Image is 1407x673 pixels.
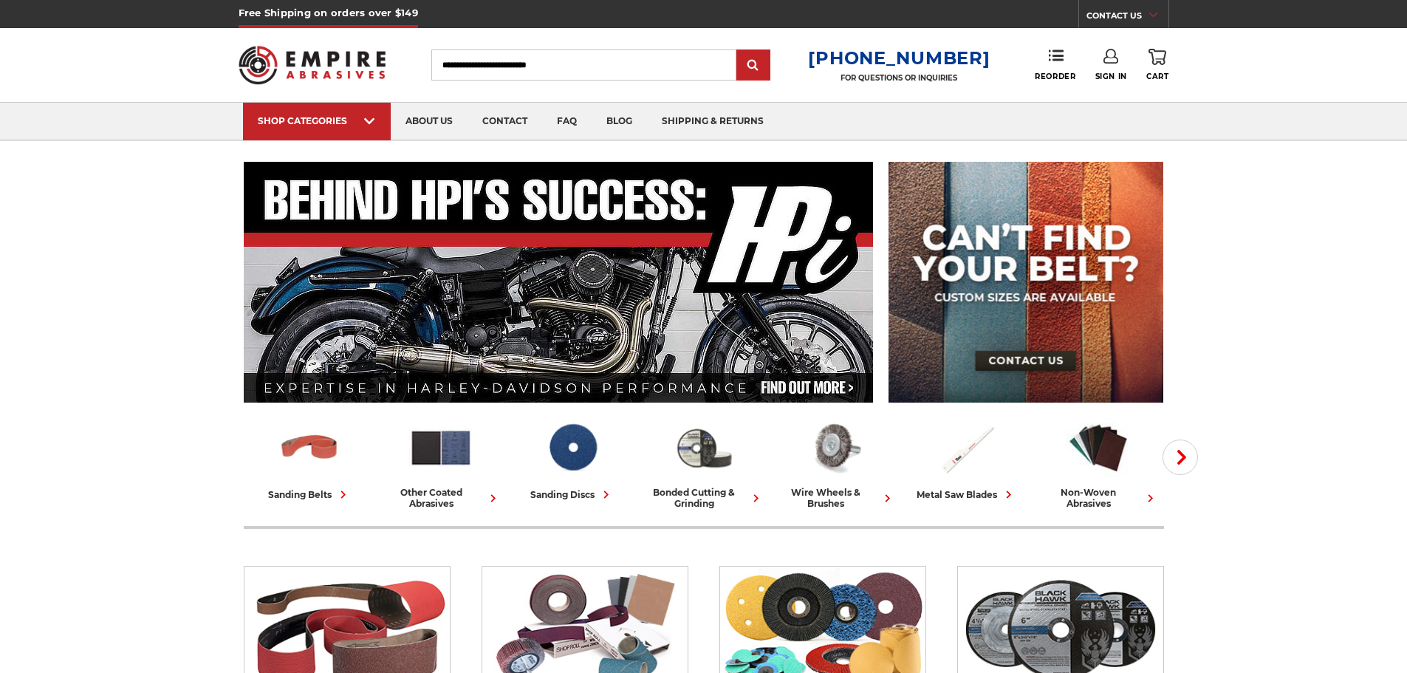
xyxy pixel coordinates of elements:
div: metal saw blades [917,487,1016,502]
div: sanding belts [268,487,351,502]
div: sanding discs [530,487,614,502]
a: about us [391,103,468,140]
div: other coated abrasives [381,487,501,509]
span: Reorder [1035,72,1075,81]
a: contact [468,103,542,140]
img: Other Coated Abrasives [408,416,473,479]
a: blog [592,103,647,140]
a: [PHONE_NUMBER] [808,47,990,69]
a: metal saw blades [907,416,1027,502]
a: wire wheels & brushes [776,416,895,509]
a: shipping & returns [647,103,778,140]
a: Reorder [1035,49,1075,81]
button: Next [1163,440,1198,475]
input: Submit [739,51,768,81]
a: sanding belts [250,416,369,502]
a: sanding discs [513,416,632,502]
img: Sanding Discs [540,416,605,479]
div: non-woven abrasives [1038,487,1158,509]
img: Non-woven Abrasives [1066,416,1131,479]
div: wire wheels & brushes [776,487,895,509]
img: Metal Saw Blades [934,416,999,479]
a: bonded cutting & grinding [644,416,764,509]
a: faq [542,103,592,140]
img: Wire Wheels & Brushes [803,416,868,479]
img: Empire Abrasives [239,36,386,94]
img: promo banner for custom belts. [889,162,1163,403]
a: non-woven abrasives [1038,416,1158,509]
a: other coated abrasives [381,416,501,509]
img: Banner for an interview featuring Horsepower Inc who makes Harley performance upgrades featured o... [244,162,874,403]
div: SHOP CATEGORIES [258,115,376,126]
a: CONTACT US [1086,7,1168,28]
span: Sign In [1095,72,1127,81]
img: Bonded Cutting & Grinding [671,416,736,479]
img: Sanding Belts [277,416,342,479]
span: Cart [1146,72,1168,81]
div: bonded cutting & grinding [644,487,764,509]
p: FOR QUESTIONS OR INQUIRIES [808,73,990,83]
a: Cart [1146,49,1168,81]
